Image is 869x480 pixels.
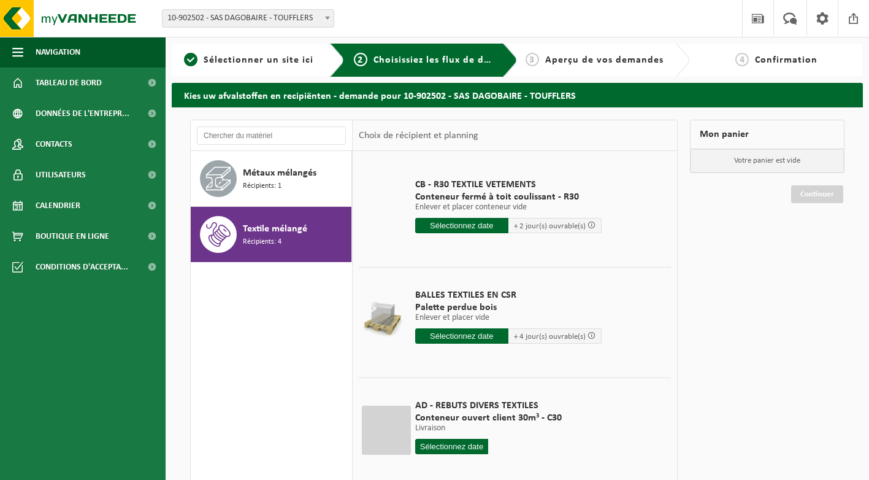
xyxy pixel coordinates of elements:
span: CB - R30 TEXTILE VETEMENTS [415,179,602,191]
p: Enlever et placer conteneur vide [415,203,602,212]
span: Métaux mélangés [243,166,316,180]
input: Sélectionnez date [415,439,489,454]
span: 1 [184,53,197,66]
span: 4 [735,53,749,66]
span: Boutique en ligne [36,221,109,252]
span: Récipients: 1 [243,180,281,192]
span: AD - REBUTS DIVERS TEXTILES [415,400,562,412]
div: Mon panier [690,120,844,149]
input: Sélectionnez date [415,328,508,344]
a: Continuer [791,185,843,203]
span: Calendrier [36,190,80,221]
p: Livraison [415,424,562,433]
span: Contacts [36,129,72,160]
span: BALLES TEXTILES EN CSR [415,289,602,301]
span: Conditions d'accepta... [36,252,128,282]
span: + 2 jour(s) ouvrable(s) [514,222,586,230]
span: 10-902502 - SAS DAGOBAIRE - TOUFFLERS [162,9,334,28]
h2: Kies uw afvalstoffen en recipiënten - demande pour 10-902502 - SAS DAGOBAIRE - TOUFFLERS [172,83,863,107]
span: Tableau de bord [36,68,102,98]
span: Navigation [36,37,80,68]
input: Sélectionnez date [415,218,508,233]
span: Choisissiez les flux de déchets et récipients [373,55,578,65]
button: Textile mélangé Récipients: 4 [191,207,352,262]
span: 3 [526,53,539,66]
span: Sélectionner un site ici [204,55,313,65]
span: 2 [354,53,367,66]
a: 1Sélectionner un site ici [178,53,320,68]
button: Métaux mélangés Récipients: 1 [191,151,352,207]
span: Conteneur fermé à toit coulissant - R30 [415,191,602,203]
span: 10-902502 - SAS DAGOBAIRE - TOUFFLERS [163,10,334,27]
span: Conteneur ouvert client 30m³ - C30 [415,412,562,424]
span: Utilisateurs [36,160,86,190]
span: Aperçu de vos demandes [545,55,664,65]
p: Votre panier est vide [691,149,844,172]
span: Récipients: 4 [243,236,281,248]
div: Choix de récipient et planning [353,120,484,151]
p: Enlever et placer vide [415,314,602,322]
input: Chercher du matériel [197,126,346,145]
span: + 4 jour(s) ouvrable(s) [514,333,586,341]
span: Textile mélangé [243,222,307,236]
span: Palette perdue bois [415,301,602,314]
span: Confirmation [755,55,817,65]
span: Données de l'entrepr... [36,98,129,129]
